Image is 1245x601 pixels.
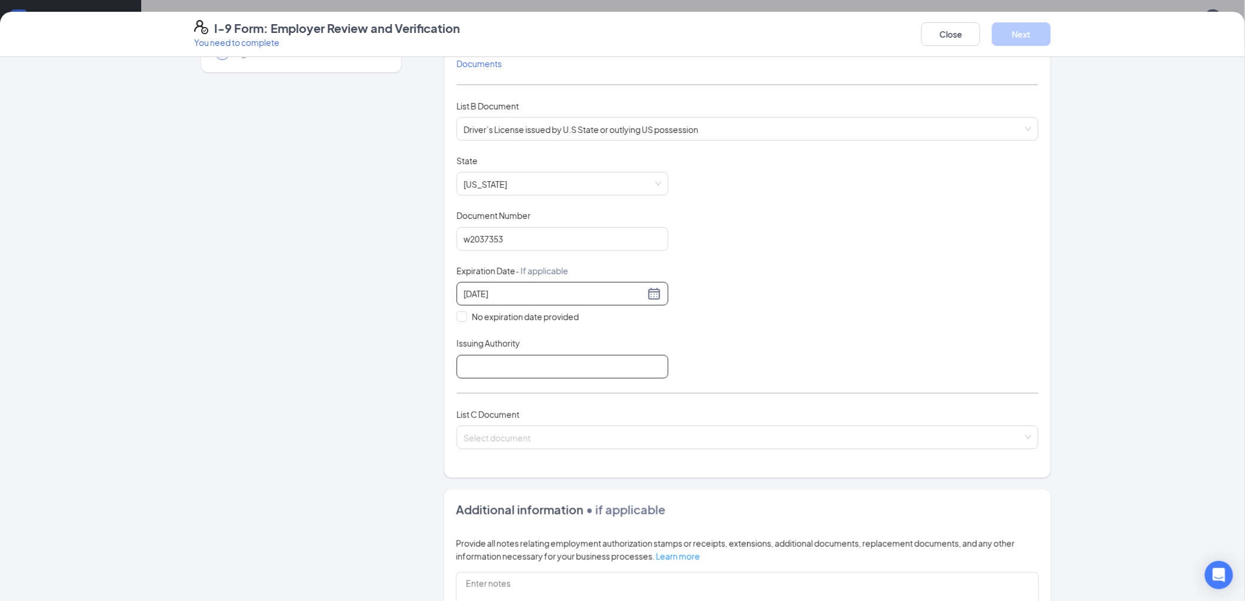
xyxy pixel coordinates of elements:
span: Expiration Date [457,265,568,277]
span: Document Number [457,210,531,221]
p: You need to complete [194,36,460,48]
div: Open Intercom Messenger [1205,561,1233,589]
button: Close [921,22,980,46]
span: Issuing Authority [457,337,520,349]
span: State [457,155,478,167]
button: Next [992,22,1051,46]
svg: FormI9EVerifyIcon [194,20,208,34]
span: Additional information [456,502,584,517]
input: 09/07/2029 [464,287,645,300]
span: California [464,172,661,195]
span: No expiration date provided [467,310,584,323]
a: Learn more [656,551,700,562]
span: List B Document [457,101,519,111]
h4: I-9 Form: Employer Review and Verification [214,20,460,36]
span: - If applicable [515,265,568,276]
span: List C Document [457,409,520,420]
span: • if applicable [584,502,665,517]
span: Driver’s License issued by U.S State or outlying US possession [464,118,1031,140]
span: Provide all notes relating employment authorization stamps or receipts, extensions, additional do... [456,538,1015,562]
